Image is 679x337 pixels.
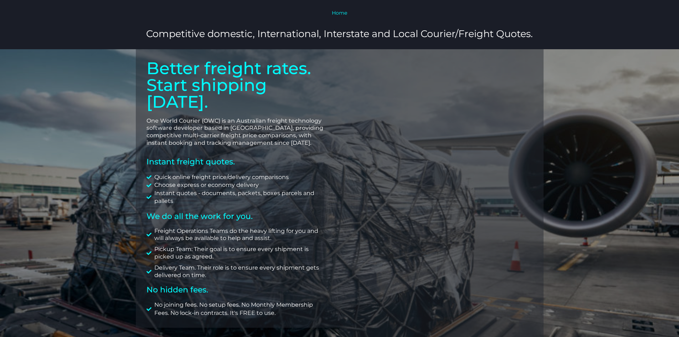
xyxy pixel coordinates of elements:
span: Choose express or economy delivery [153,181,259,189]
span: Instant quotes - documents, packets, boxes parcels and pallets [153,189,329,205]
h3: Competitive domestic, International, Interstate and Local Courier/Freight Quotes. [102,27,577,40]
p: Better freight rates. Start shipping [DATE]. [146,60,329,110]
span: Pickup Team: Their goal is to ensure every shipment is picked up as agreed. [153,246,329,261]
span: No joining fees. No setup fees. No Monthly Membership Fees. No lock-in contracts. It's FREE to use. [153,301,329,317]
h2: Instant freight quotes. [146,158,329,166]
span: Delivery Team. Their role is to ensure every shipment gets delivered on time. [153,264,329,279]
h2: We do all the work for you. [146,213,329,220]
span: Freight Operations Teams do the heavy lifting for you and will always be available to help and as... [153,228,329,242]
h2: No hidden fees. [146,286,329,294]
p: One World Courier (OWC) is an Australian freight technology software developer based in [GEOGRAPH... [146,117,329,147]
a: Home [332,10,347,16]
span: Quick online freight price/delivery comparisons [153,173,289,181]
